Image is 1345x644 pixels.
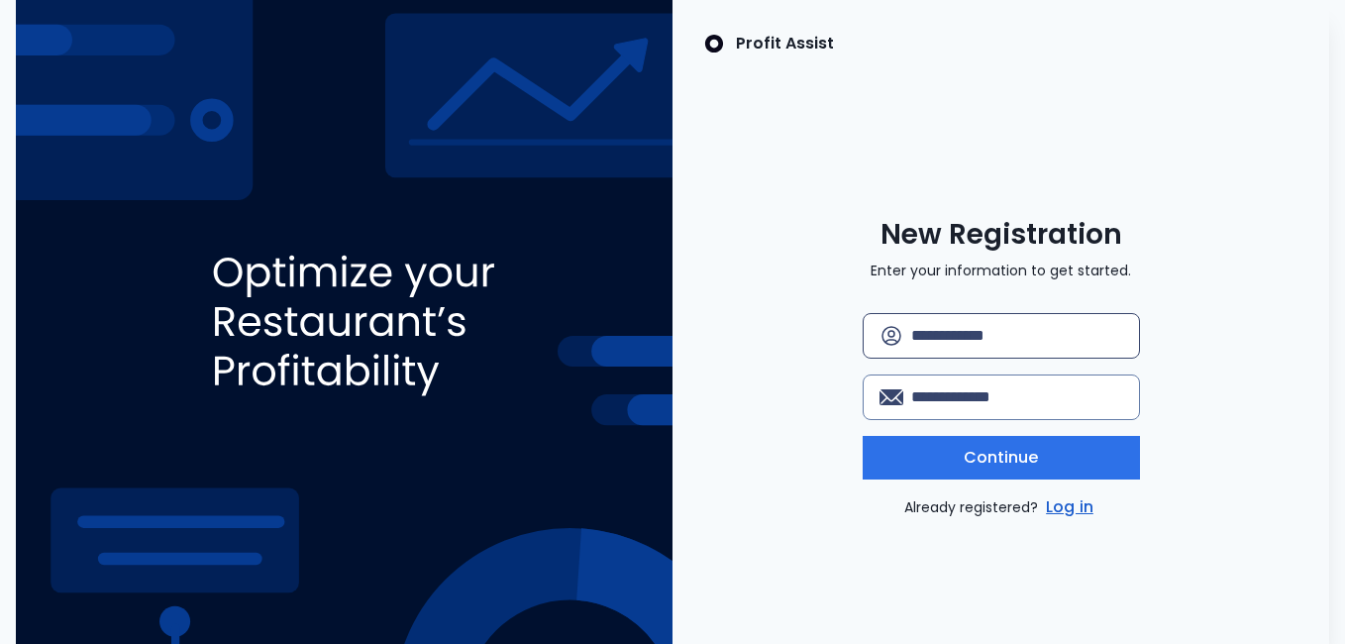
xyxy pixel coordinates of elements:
span: New Registration [880,217,1122,253]
p: Profit Assist [736,32,834,55]
button: Continue [863,436,1140,480]
p: Already registered? [904,495,1097,519]
a: Log in [1042,495,1097,519]
p: Enter your information to get started. [871,261,1131,281]
img: SpotOn Logo [704,32,724,55]
span: Continue [964,446,1039,470]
